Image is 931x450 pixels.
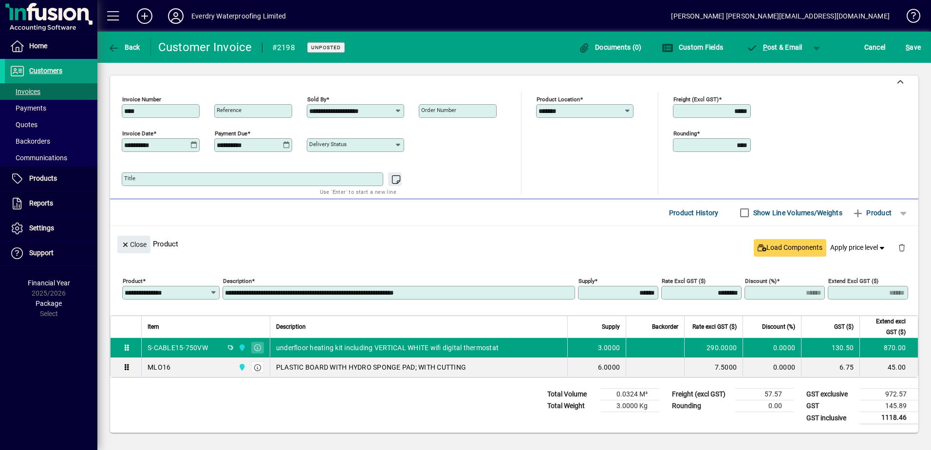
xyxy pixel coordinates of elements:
[29,42,47,50] span: Home
[673,96,719,103] mat-label: Freight (excl GST)
[115,240,153,248] app-page-header-button: Close
[864,39,886,55] span: Cancel
[158,39,252,55] div: Customer Invoice
[160,7,191,25] button: Profile
[117,236,150,253] button: Close
[148,362,170,372] div: MLO16
[236,342,247,353] span: Central
[852,205,892,221] span: Product
[148,321,159,332] span: Item
[110,226,918,262] div: Product
[5,150,97,166] a: Communications
[121,237,147,253] span: Close
[105,38,143,56] button: Back
[598,362,620,372] span: 6.0000
[735,400,794,412] td: 0.00
[801,338,859,357] td: 130.50
[662,278,706,284] mat-label: Rate excl GST ($)
[741,38,807,56] button: Post & Email
[801,357,859,377] td: 6.75
[746,43,802,51] span: ost & Email
[276,321,306,332] span: Description
[601,400,659,412] td: 3.0000 Kg
[743,338,801,357] td: 0.0000
[692,321,737,332] span: Rate excl GST ($)
[690,343,737,353] div: 290.0000
[5,167,97,191] a: Products
[826,239,891,257] button: Apply price level
[537,96,580,103] mat-label: Product location
[36,300,62,307] span: Package
[834,321,854,332] span: GST ($)
[763,43,767,51] span: P
[828,278,878,284] mat-label: Extend excl GST ($)
[652,321,678,332] span: Backorder
[745,278,777,284] mat-label: Discount (%)
[542,389,601,400] td: Total Volume
[903,38,923,56] button: Save
[662,43,723,51] span: Custom Fields
[123,278,143,284] mat-label: Product
[906,43,910,51] span: S
[860,389,918,400] td: 972.57
[5,241,97,265] a: Support
[311,44,341,51] span: Unposted
[108,43,140,51] span: Back
[576,38,644,56] button: Documents (0)
[860,400,918,412] td: 145.89
[890,243,913,252] app-page-header-button: Delete
[5,191,97,216] a: Reports
[307,96,326,103] mat-label: Sold by
[148,343,208,353] div: S-CABLE15-750VW
[735,389,794,400] td: 57.57
[602,321,620,332] span: Supply
[29,174,57,182] span: Products
[223,278,252,284] mat-label: Description
[598,343,620,353] span: 3.0000
[29,249,54,257] span: Support
[122,96,161,103] mat-label: Invoice number
[5,34,97,58] a: Home
[751,208,842,218] label: Show Line Volumes/Weights
[272,40,295,56] div: #2198
[10,104,46,112] span: Payments
[124,175,135,182] mat-label: Title
[542,400,601,412] td: Total Weight
[29,199,53,207] span: Reports
[667,400,735,412] td: Rounding
[906,39,921,55] span: ave
[29,224,54,232] span: Settings
[5,83,97,100] a: Invoices
[862,38,888,56] button: Cancel
[5,100,97,116] a: Payments
[578,43,642,51] span: Documents (0)
[754,239,826,257] button: Load Components
[890,236,913,259] button: Delete
[97,38,151,56] app-page-header-button: Back
[215,130,247,137] mat-label: Payment due
[758,243,822,253] span: Load Components
[129,7,160,25] button: Add
[830,243,887,253] span: Apply price level
[601,389,659,400] td: 0.0324 M³
[743,357,801,377] td: 0.0000
[5,116,97,133] a: Quotes
[859,357,918,377] td: 45.00
[122,130,153,137] mat-label: Invoice date
[665,204,723,222] button: Product History
[10,88,40,95] span: Invoices
[578,278,595,284] mat-label: Supply
[801,389,860,400] td: GST exclusive
[28,279,70,287] span: Financial Year
[236,362,247,373] span: Central
[309,141,347,148] mat-label: Delivery status
[801,400,860,412] td: GST
[276,362,466,372] span: PLASTIC BOARD WITH HYDRO SPONGE PAD; WITH CUTTING
[762,321,795,332] span: Discount (%)
[421,107,456,113] mat-label: Order number
[899,2,919,34] a: Knowledge Base
[217,107,242,113] mat-label: Reference
[10,154,67,162] span: Communications
[847,204,896,222] button: Product
[320,186,396,197] mat-hint: Use 'Enter' to start a new line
